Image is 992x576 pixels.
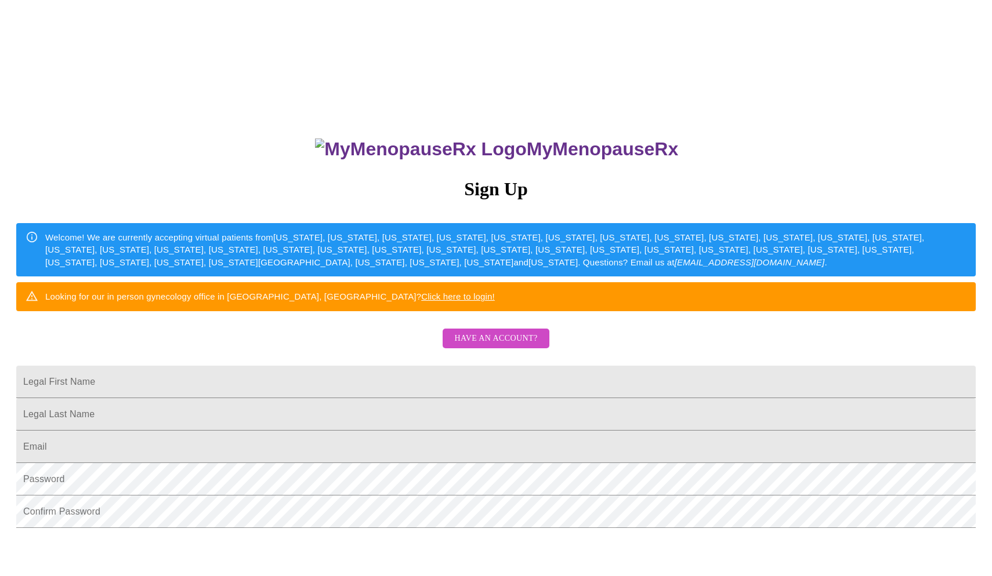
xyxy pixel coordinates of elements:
div: Looking for our in person gynecology office in [GEOGRAPHIC_DATA], [GEOGRAPHIC_DATA]? [45,286,495,307]
span: Have an account? [454,331,537,346]
h3: MyMenopauseRx [18,138,976,160]
a: Have an account? [440,341,552,351]
a: Click here to login! [421,291,495,301]
img: MyMenopauseRx Logo [315,138,526,160]
div: Welcome! We are currently accepting virtual patients from [US_STATE], [US_STATE], [US_STATE], [US... [45,227,966,273]
button: Have an account? [443,329,549,349]
h3: Sign Up [16,178,976,200]
em: [EMAIL_ADDRESS][DOMAIN_NAME] [675,257,825,267]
